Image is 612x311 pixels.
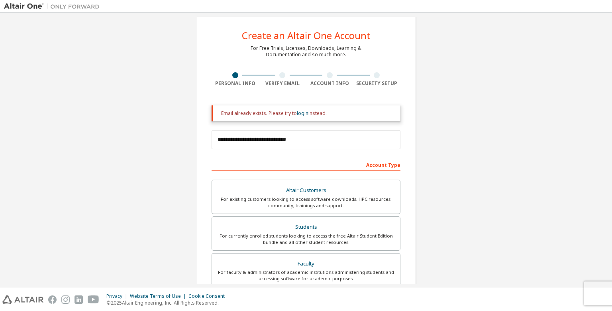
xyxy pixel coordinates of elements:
div: Personal Info [212,80,259,87]
div: Faculty [217,258,395,269]
div: Altair Customers [217,185,395,196]
div: Account Info [306,80,353,87]
img: altair_logo.svg [2,295,43,304]
p: © 2025 Altair Engineering, Inc. All Rights Reserved. [106,299,229,306]
div: Verify Email [259,80,306,87]
img: Altair One [4,2,104,10]
div: Create an Altair One Account [242,31,371,40]
img: facebook.svg [48,295,57,304]
div: Security Setup [353,80,401,87]
img: linkedin.svg [75,295,83,304]
div: For existing customers looking to access software downloads, HPC resources, community, trainings ... [217,196,395,209]
div: Account Type [212,158,400,171]
img: youtube.svg [88,295,99,304]
img: instagram.svg [61,295,70,304]
a: login [297,110,308,117]
div: For currently enrolled students looking to access the free Altair Student Edition bundle and all ... [217,233,395,246]
div: For Free Trials, Licenses, Downloads, Learning & Documentation and so much more. [251,45,361,58]
div: For faculty & administrators of academic institutions administering students and accessing softwa... [217,269,395,282]
div: Privacy [106,293,130,299]
div: Cookie Consent [188,293,229,299]
div: Email already exists. Please try to instead. [221,110,394,117]
div: Website Terms of Use [130,293,188,299]
div: Students [217,222,395,233]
